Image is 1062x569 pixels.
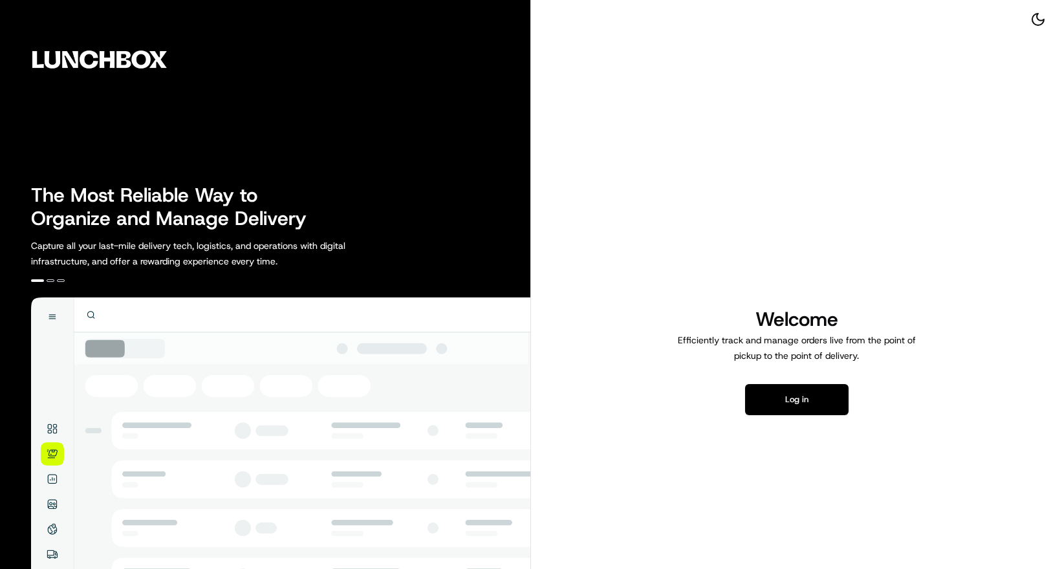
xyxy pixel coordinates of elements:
[31,238,404,269] p: Capture all your last-mile delivery tech, logistics, and operations with digital infrastructure, ...
[8,8,191,111] img: Company Logo
[31,184,321,230] h2: The Most Reliable Way to Organize and Manage Delivery
[673,332,921,363] p: Efficiently track and manage orders live from the point of pickup to the point of delivery.
[673,306,921,332] h1: Welcome
[745,384,849,415] button: Log in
